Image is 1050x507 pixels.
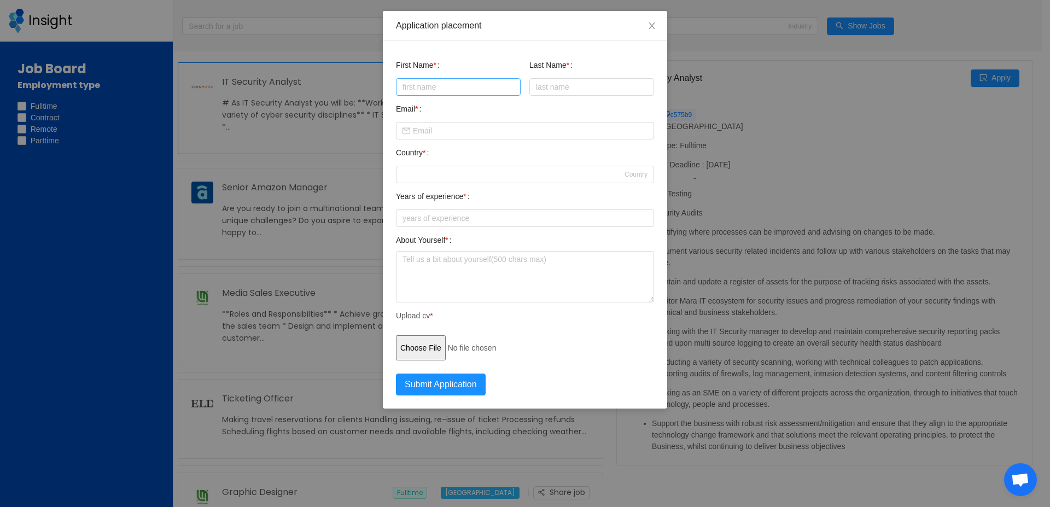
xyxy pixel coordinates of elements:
span: Country [396,148,425,157]
input: first name [396,78,521,96]
button: Close [637,11,667,42]
span: Years of experience [396,192,466,201]
input: years of experience [396,210,654,226]
input: last name [529,78,654,96]
span: Country [625,171,647,178]
span: Email [396,104,418,113]
button: Submit Application [396,374,486,395]
div: Upload cv [396,305,654,360]
a: Open chat [1004,463,1037,496]
i: icon: close [647,21,656,30]
input: Email [396,122,654,139]
span: Last Name [529,61,569,69]
div: Application placement [396,20,654,32]
i: icon: mail [402,127,410,135]
span: First Name [396,61,436,69]
span: About Yourself [396,236,448,244]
